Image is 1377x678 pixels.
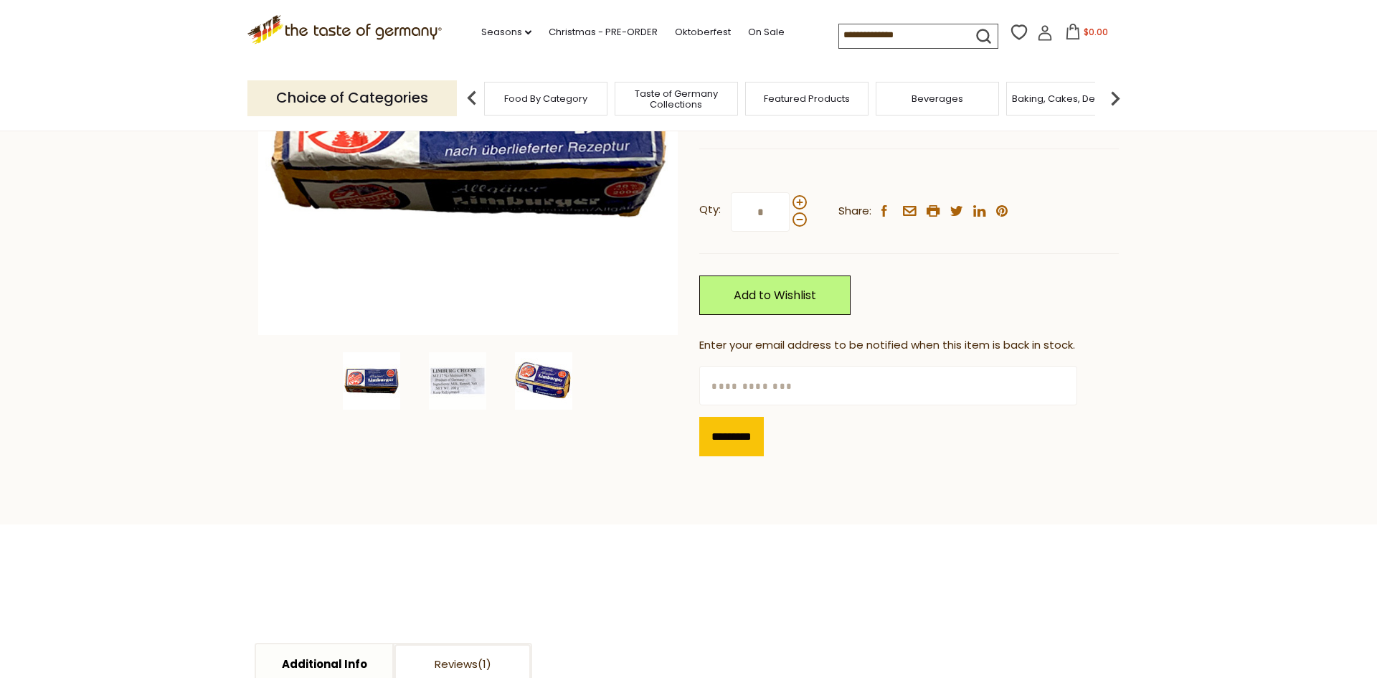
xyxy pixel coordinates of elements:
a: Featured Products [764,93,850,104]
a: On Sale [748,24,785,40]
a: Oktoberfest [675,24,731,40]
img: Mangberg Orginal Bavarian Limburger Cheese, 7 oz [343,352,400,410]
a: Food By Category [504,93,587,104]
a: Add to Wishlist [699,276,851,315]
p: Choice of Categories [247,80,457,116]
img: previous arrow [458,84,486,113]
span: Share: [838,202,871,220]
a: Beverages [912,93,963,104]
div: Enter your email address to be notified when this item is back in stock. [699,336,1119,354]
a: Baking, Cakes, Desserts [1012,93,1123,104]
strong: Qty: [699,201,721,219]
img: next arrow [1101,84,1130,113]
a: Christmas - PRE-ORDER [549,24,658,40]
a: Taste of Germany Collections [619,88,734,110]
img: Mangberg Orginal Bavarian Limburger Cheese, 7 oz [515,352,572,410]
img: Mangberg Orginal Bavarian Limburger Cheese, 7 oz [429,352,486,410]
input: Qty: [731,192,790,232]
button: $0.00 [1056,24,1117,45]
span: $0.00 [1084,26,1108,38]
a: Seasons [481,24,531,40]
